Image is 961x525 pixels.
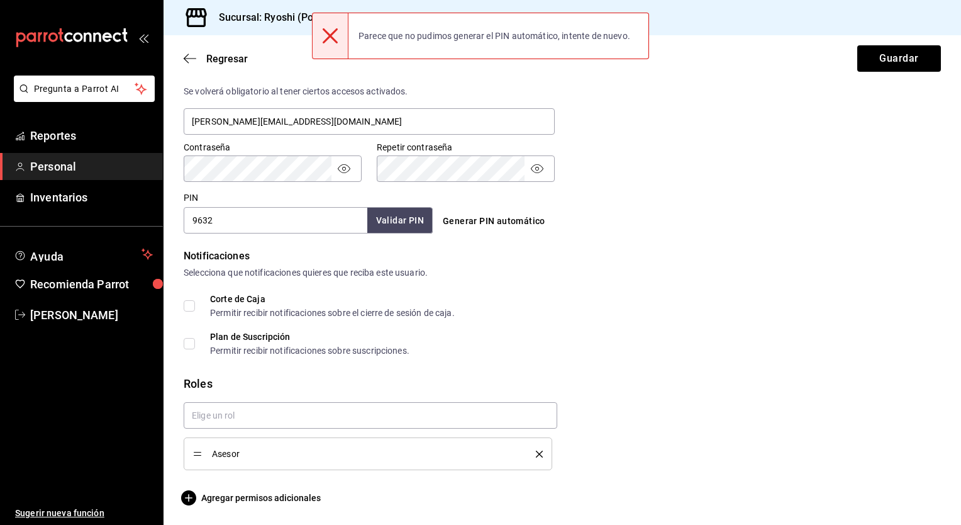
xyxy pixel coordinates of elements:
[184,249,941,264] div: Notificaciones
[34,82,135,96] span: Pregunta a Parrot AI
[9,91,155,104] a: Pregunta a Parrot AI
[184,85,555,98] div: Se volverá obligatorio al tener ciertos accesos activados.
[184,490,321,505] button: Agregar permisos adicionales
[530,161,545,176] button: passwordField
[184,193,198,202] label: PIN
[438,210,550,233] button: Generar PIN automático
[184,375,941,392] div: Roles
[212,449,517,458] span: Asesor
[184,402,557,429] input: Elige un rol
[857,45,941,72] button: Guardar
[184,53,248,65] button: Regresar
[206,53,248,65] span: Regresar
[184,266,941,279] div: Selecciona que notificaciones quieres que reciba este usuario.
[210,295,455,303] div: Corte de Caja
[30,127,153,144] span: Reportes
[30,189,153,206] span: Inventarios
[184,207,367,234] input: 3 a 6 dígitos
[210,346,409,355] div: Permitir recibir notificaciones sobre suscripciones.
[367,208,433,234] button: Validar PIN
[15,507,153,520] span: Sugerir nueva función
[138,33,148,43] button: open_drawer_menu
[348,22,640,50] div: Parece que no pudimos generar el PIN automático, intente de nuevo.
[30,307,153,324] span: [PERSON_NAME]
[336,161,352,176] button: passwordField
[30,158,153,175] span: Personal
[210,308,455,317] div: Permitir recibir notificaciones sobre el cierre de sesión de caja.
[209,10,342,25] h3: Sucursal: Ryoshi (Polanco)
[30,247,136,262] span: Ayuda
[210,332,409,341] div: Plan de Suscripción
[184,143,362,152] label: Contraseña
[377,143,555,152] label: Repetir contraseña
[527,451,543,458] button: delete
[30,276,153,293] span: Recomienda Parrot
[14,76,155,102] button: Pregunta a Parrot AI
